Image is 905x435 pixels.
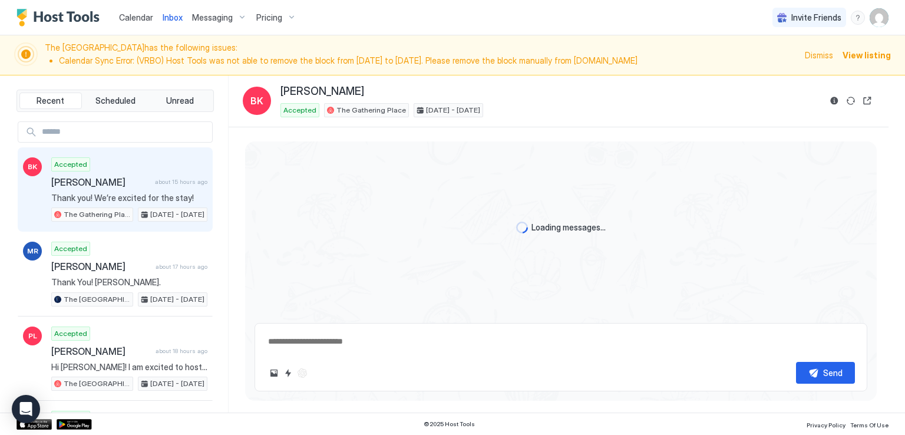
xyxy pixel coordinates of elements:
[281,366,295,380] button: Quick reply
[850,418,889,430] a: Terms Of Use
[51,277,207,288] span: Thank You! [PERSON_NAME].
[51,362,207,373] span: Hi [PERSON_NAME]! I am excited to host you at The [GEOGRAPHIC_DATA]! LOCATION: [STREET_ADDRESS] K...
[27,246,38,256] span: MR
[156,263,207,271] span: about 17 hours ago
[807,421,845,429] span: Privacy Policy
[531,222,606,233] span: Loading messages...
[280,85,364,98] span: [PERSON_NAME]
[119,11,153,24] a: Calendar
[16,90,214,112] div: tab-group
[54,159,87,170] span: Accepted
[870,8,889,27] div: User profile
[95,95,136,106] span: Scheduled
[796,362,855,384] button: Send
[827,94,841,108] button: Reservation information
[156,347,207,355] span: about 18 hours ago
[28,331,37,341] span: PL
[163,11,183,24] a: Inbox
[37,122,212,142] input: Input Field
[12,395,40,423] div: Open Intercom Messenger
[64,209,130,220] span: The Gathering Place
[807,418,845,430] a: Privacy Policy
[791,12,841,23] span: Invite Friends
[150,209,204,220] span: [DATE] - [DATE]
[51,193,207,203] span: Thank you! We’re excited for the stay!
[283,105,316,116] span: Accepted
[54,243,87,254] span: Accepted
[16,9,105,27] a: Host Tools Logo
[45,42,798,68] span: The [GEOGRAPHIC_DATA] has the following issues:
[16,419,52,430] a: App Store
[64,294,130,305] span: The [GEOGRAPHIC_DATA]
[19,93,82,109] button: Recent
[843,49,891,61] div: View listing
[51,261,151,272] span: [PERSON_NAME]
[54,328,87,339] span: Accepted
[64,378,130,389] span: The [GEOGRAPHIC_DATA]
[851,11,865,25] div: menu
[51,176,150,188] span: [PERSON_NAME]
[844,94,858,108] button: Sync reservation
[57,419,92,430] a: Google Play Store
[84,93,147,109] button: Scheduled
[850,421,889,429] span: Terms Of Use
[336,105,406,116] span: The Gathering Place
[150,294,204,305] span: [DATE] - [DATE]
[805,49,833,61] div: Dismiss
[51,345,151,357] span: [PERSON_NAME]
[37,95,64,106] span: Recent
[119,12,153,22] span: Calendar
[163,12,183,22] span: Inbox
[424,420,475,428] span: © 2025 Host Tools
[267,366,281,380] button: Upload image
[250,94,263,108] span: BK
[192,12,233,23] span: Messaging
[148,93,211,109] button: Unread
[155,178,207,186] span: about 15 hours ago
[823,367,843,379] div: Send
[28,162,37,172] span: BK
[426,105,480,116] span: [DATE] - [DATE]
[59,55,798,66] li: Calendar Sync Error: (VRBO) Host Tools was not able to remove the block from [DATE] to [DATE]. Pl...
[166,95,194,106] span: Unread
[860,94,874,108] button: Open reservation
[256,12,282,23] span: Pricing
[150,378,204,389] span: [DATE] - [DATE]
[516,222,528,233] div: loading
